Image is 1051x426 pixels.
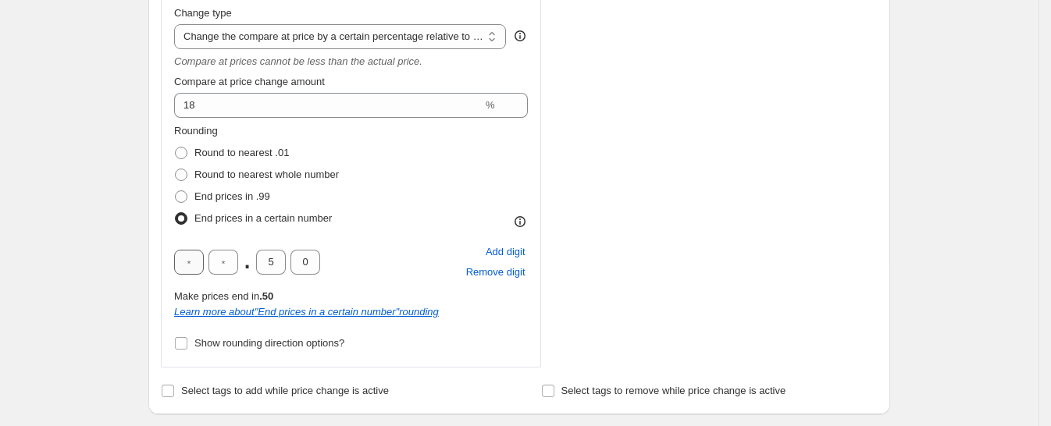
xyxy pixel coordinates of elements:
span: End prices in a certain number [194,212,332,224]
a: Learn more about"End prices in a certain number"rounding [174,306,439,318]
span: Round to nearest whole number [194,169,339,180]
span: Round to nearest .01 [194,147,289,158]
input: ﹡ [208,250,238,275]
span: Show rounding direction options? [194,337,344,349]
span: Select tags to add while price change is active [181,385,389,396]
span: Select tags to remove while price change is active [561,385,786,396]
input: ﹡ [290,250,320,275]
span: Compare at price change amount [174,76,325,87]
span: Change type [174,7,232,19]
span: Rounding [174,125,218,137]
span: Make prices end in [174,290,273,302]
b: .50 [259,290,273,302]
span: Add digit [486,244,525,260]
span: End prices in .99 [194,190,270,202]
div: help [512,28,528,44]
i: Compare at prices cannot be less than the actual price. [174,55,422,67]
span: . [243,250,251,275]
span: % [486,99,495,111]
input: ﹡ [256,250,286,275]
button: Remove placeholder [464,262,528,282]
input: ﹡ [174,250,204,275]
input: 20 [174,93,483,118]
i: Learn more about " End prices in a certain number " rounding [174,306,439,318]
span: Remove digit [466,264,525,280]
button: Add placeholder [483,242,528,262]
